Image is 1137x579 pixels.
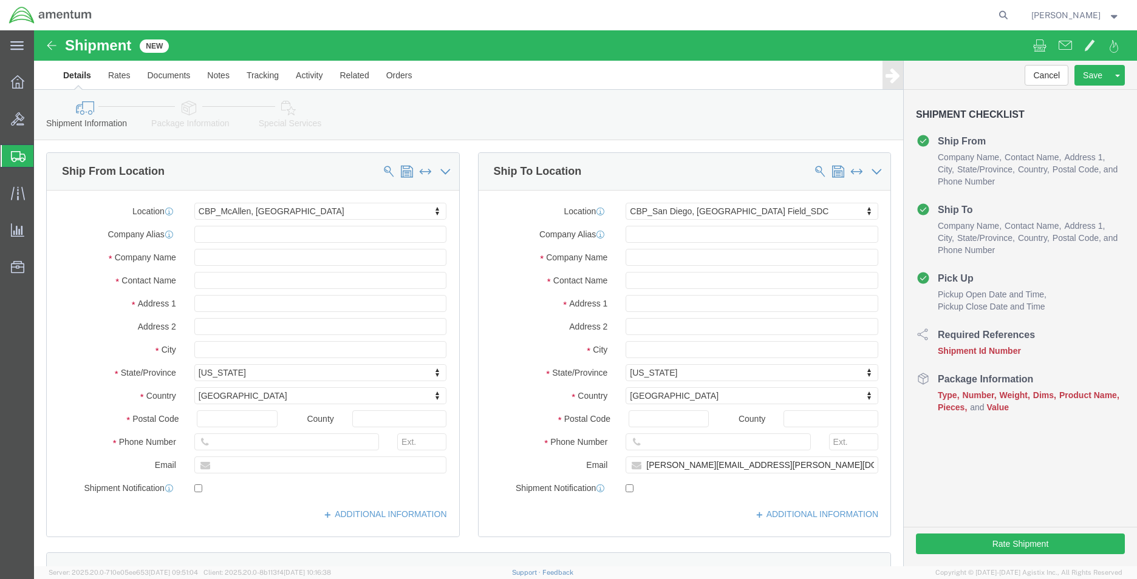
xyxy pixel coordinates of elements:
[203,569,331,576] span: Client: 2025.20.0-8b113f4
[542,569,573,576] a: Feedback
[49,569,198,576] span: Server: 2025.20.0-710e05ee653
[284,569,331,576] span: [DATE] 10:16:38
[1031,8,1101,22] span: Rigoberto Magallan
[512,569,542,576] a: Support
[935,567,1122,578] span: Copyright © [DATE]-[DATE] Agistix Inc., All Rights Reserved
[149,569,198,576] span: [DATE] 09:51:04
[1031,8,1121,22] button: [PERSON_NAME]
[34,30,1137,566] iframe: FS Legacy Container
[9,6,92,24] img: logo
